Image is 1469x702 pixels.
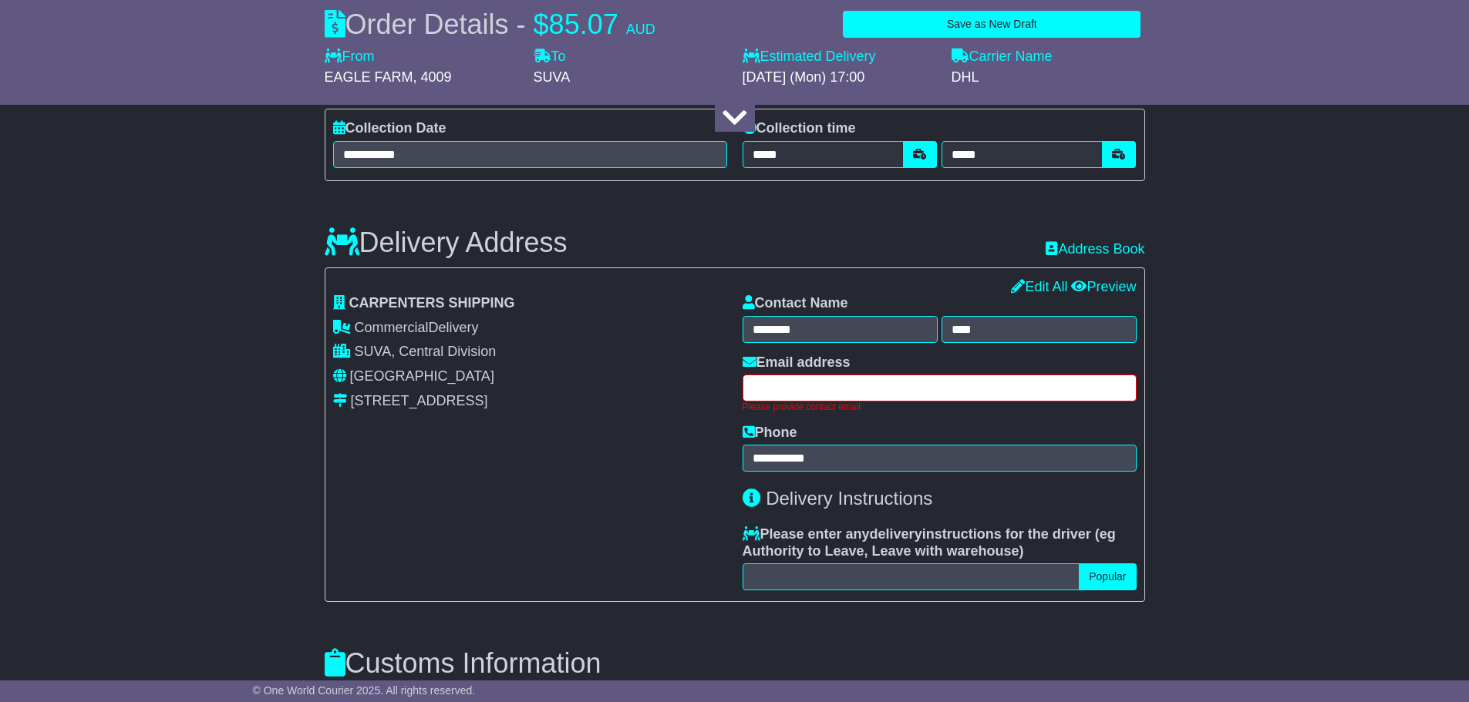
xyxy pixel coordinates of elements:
h3: Delivery Address [325,227,568,258]
a: Edit All [1011,279,1067,294]
span: eg Authority to Leave, Leave with warehouse [743,526,1116,559]
label: Estimated Delivery [743,49,936,65]
span: EAGLE FARM [325,69,413,85]
a: Preview [1071,279,1136,294]
div: DHL [952,69,1145,86]
label: From [325,49,375,65]
span: © One World Courier 2025. All rights reserved. [253,684,476,697]
span: CARPENTERS SHIPPING [349,295,515,311]
a: Address Book [1046,241,1144,257]
span: $ [534,8,549,40]
h3: Customs Information [325,648,1145,679]
span: Commercial [355,320,429,335]
label: Contact Name [743,295,848,312]
span: AUD [626,22,655,37]
span: SUVA [534,69,571,85]
span: [GEOGRAPHIC_DATA] [350,368,494,384]
div: Order Details - [325,8,655,41]
div: Please provide contact email [743,401,1137,412]
span: 85.07 [549,8,618,40]
div: [DATE] (Mon) 17:00 [743,69,936,86]
button: Popular [1079,563,1136,590]
label: Carrier Name [952,49,1053,65]
label: Collection Date [333,120,446,137]
span: , 4009 [413,69,452,85]
div: [STREET_ADDRESS] [351,393,488,410]
label: To [534,49,566,65]
span: SUVA, Central Division [355,344,497,359]
span: delivery [870,526,922,542]
button: Save as New Draft [843,11,1140,38]
label: Phone [743,425,797,442]
div: Delivery [333,320,727,337]
span: Delivery Instructions [766,488,932,509]
label: Please enter any instructions for the driver ( ) [743,526,1137,559]
label: Email address [743,354,851,371]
